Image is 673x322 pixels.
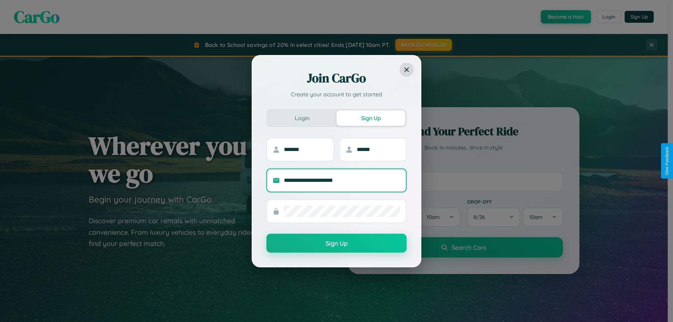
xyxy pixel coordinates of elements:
button: Login [268,110,336,126]
button: Sign Up [266,234,407,253]
button: Sign Up [336,110,405,126]
p: Create your account to get started [266,90,407,98]
h2: Join CarGo [266,70,407,87]
div: Give Feedback [665,147,669,175]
